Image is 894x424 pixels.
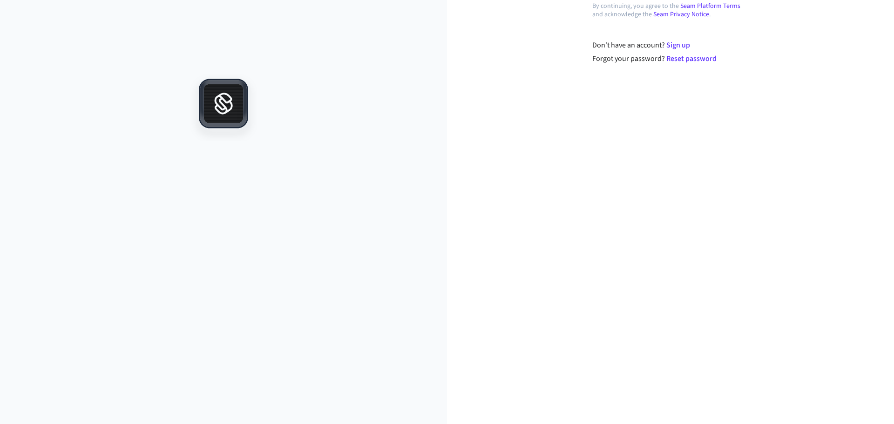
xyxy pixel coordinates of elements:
p: By continuing, you agree to the and acknowledge the . [592,2,749,19]
div: Forgot your password? [592,53,749,64]
a: Seam Platform Terms [680,1,740,11]
a: Reset password [666,54,717,64]
a: Seam Privacy Notice [653,10,709,19]
div: Don't have an account? [592,40,749,51]
a: Sign up [666,40,690,50]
